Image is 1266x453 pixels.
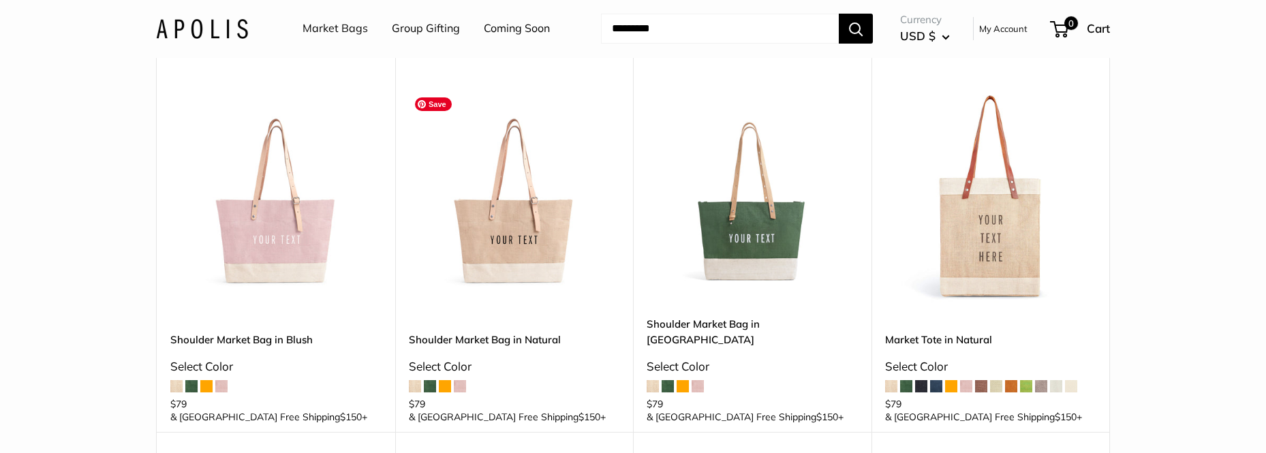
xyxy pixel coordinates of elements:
[1055,411,1077,423] span: $150
[839,14,873,44] button: Search
[170,412,367,422] span: & [GEOGRAPHIC_DATA] Free Shipping +
[647,356,858,377] div: Select Color
[816,411,838,423] span: $150
[1064,16,1078,30] span: 0
[170,91,382,302] img: Shoulder Market Bag in Blush
[885,91,1096,302] a: description_Make it yours with custom printed text.description_The Original Market bag in its 4 n...
[1087,21,1110,35] span: Cart
[303,18,368,39] a: Market Bags
[1051,18,1110,40] a: 0 Cart
[170,91,382,302] a: Shoulder Market Bag in BlushShoulder Market Bag in Blush
[484,18,550,39] a: Coming Soon
[415,97,452,111] span: Save
[885,398,901,410] span: $79
[409,91,620,302] a: Shoulder Market Bag in NaturalShoulder Market Bag in Natural
[900,25,950,47] button: USD $
[647,316,858,348] a: Shoulder Market Bag in [GEOGRAPHIC_DATA]
[647,91,858,302] a: Shoulder Market Bag in Field GreenShoulder Market Bag in Field Green
[409,412,606,422] span: & [GEOGRAPHIC_DATA] Free Shipping +
[409,356,620,377] div: Select Color
[885,332,1096,347] a: Market Tote in Natural
[885,91,1096,302] img: description_Make it yours with custom printed text.
[885,412,1082,422] span: & [GEOGRAPHIC_DATA] Free Shipping +
[647,398,663,410] span: $79
[601,14,839,44] input: Search...
[647,412,844,422] span: & [GEOGRAPHIC_DATA] Free Shipping +
[578,411,600,423] span: $150
[340,411,362,423] span: $150
[392,18,460,39] a: Group Gifting
[409,332,620,347] a: Shoulder Market Bag in Natural
[979,20,1028,37] a: My Account
[170,332,382,347] a: Shoulder Market Bag in Blush
[409,91,620,302] img: Shoulder Market Bag in Natural
[409,398,425,410] span: $79
[900,10,950,29] span: Currency
[156,18,248,38] img: Apolis
[885,356,1096,377] div: Select Color
[170,356,382,377] div: Select Color
[900,29,936,43] span: USD $
[647,91,858,302] img: Shoulder Market Bag in Field Green
[170,398,187,410] span: $79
